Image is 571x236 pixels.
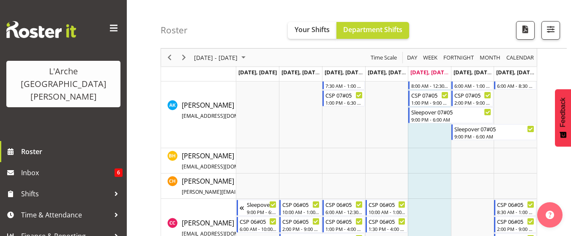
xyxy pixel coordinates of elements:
[325,209,363,215] div: 6:00 AM - 12:30 PM
[322,90,365,106] div: Aman Kaur"s event - CSP 07#05 Begin From Wednesday, September 3, 2025 at 1:00:00 PM GMT+12:00 End...
[325,99,363,106] div: 1:00 PM - 6:30 PM
[369,209,406,215] div: 10:00 AM - 1:00 PM
[408,107,493,123] div: Aman Kaur"s event - Sleepover 07#05 Begin From Friday, September 5, 2025 at 9:00:00 PM GMT+12:00 ...
[370,52,398,63] span: Time Scale
[494,73,536,90] div: Aman Kaur"s event - CSP 07#05 Begin From Sunday, September 7, 2025 at 6:00:00 AM GMT+12:00 Ends A...
[237,200,279,216] div: Crissandra Cruz"s event - Sleepover 06#05 Begin From Sunday, August 31, 2025 at 9:00:00 PM GMT+12...
[408,73,451,90] div: Aman Kaur"s event - CSP 07#05 Begin From Friday, September 5, 2025 at 8:00:00 AM GMT+12:00 Ends A...
[411,99,448,106] div: 1:00 PM - 9:00 PM
[240,217,277,225] div: CSP 06#05
[279,200,322,216] div: Crissandra Cruz"s event - CSP 06#05 Begin From Tuesday, September 2, 2025 at 10:00:00 AM GMT+12:0...
[443,52,475,63] span: Fortnight
[454,82,492,89] div: 6:00 AM - 1:00 PM
[366,217,408,233] div: Crissandra Cruz"s event - CSP 06#05 Begin From Thursday, September 4, 2025 at 1:30:00 PM GMT+12:0...
[497,209,534,215] div: 8:30 AM - 1:00 PM
[240,225,277,232] div: 6:00 AM - 10:00 AM
[237,217,279,233] div: Crissandra Cruz"s event - CSP 06#05 Begin From Monday, September 1, 2025 at 6:00:00 AM GMT+12:00 ...
[21,209,110,221] span: Time & Attendance
[282,217,320,225] div: CSP 06#05
[325,217,363,225] div: CSP 06#05
[411,116,491,123] div: 9:00 PM - 6:00 AM
[411,91,448,99] div: CSP 07#05
[325,200,363,209] div: CSP 06#05
[322,217,365,233] div: Crissandra Cruz"s event - CSP 06#05 Begin From Wednesday, September 3, 2025 at 1:00:00 PM GMT+12:...
[541,21,560,40] button: Filter Shifts
[182,151,300,171] a: [PERSON_NAME][EMAIL_ADDRESS][DOMAIN_NAME]
[497,200,534,209] div: CSP 06#05
[182,176,379,196] span: [PERSON_NAME]
[193,52,238,63] span: [DATE] - [DATE]
[366,200,408,216] div: Crissandra Cruz"s event - CSP 06#05 Begin From Thursday, September 4, 2025 at 10:00:00 AM GMT+12:...
[406,52,419,63] button: Timeline Day
[546,211,554,219] img: help-xxl-2.png
[369,200,406,209] div: CSP 06#05
[295,25,330,34] span: Your Shifts
[182,100,300,120] span: [PERSON_NAME]
[411,108,491,116] div: Sleepover 07#05
[454,99,492,106] div: 2:00 PM - 9:00 PM
[193,52,249,63] button: September 01 - 07, 2025
[422,52,439,63] button: Timeline Week
[505,52,535,63] button: Month
[451,90,494,106] div: Aman Kaur"s event - CSP 07#05 Begin From Saturday, September 6, 2025 at 2:00:00 PM GMT+12:00 Ends...
[182,151,300,171] span: [PERSON_NAME]
[343,25,402,34] span: Department Shifts
[479,52,501,63] span: Month
[496,68,535,76] span: [DATE], [DATE]
[410,68,449,76] span: [DATE], [DATE]
[15,65,112,103] div: L'Arche [GEOGRAPHIC_DATA][PERSON_NAME]
[369,52,399,63] button: Time Scale
[182,100,300,120] a: [PERSON_NAME][EMAIL_ADDRESS][DOMAIN_NAME]
[451,73,494,90] div: Aman Kaur"s event - CSP 07#05 Begin From Saturday, September 6, 2025 at 6:00:00 AM GMT+12:00 Ends...
[282,209,320,215] div: 10:00 AM - 1:00 PM
[505,52,535,63] span: calendar
[322,200,365,216] div: Crissandra Cruz"s event - CSP 06#05 Begin From Wednesday, September 3, 2025 at 6:00:00 AM GMT+12:...
[281,68,320,76] span: [DATE], [DATE]
[164,52,175,63] button: Previous
[559,98,567,127] span: Feedback
[454,125,534,133] div: Sleepover 07#05
[161,73,236,148] td: Aman Kaur resource
[238,68,277,76] span: [DATE], [DATE]
[478,52,502,63] button: Timeline Month
[115,168,123,177] span: 6
[247,209,277,215] div: 9:00 PM - 6:00 AM
[21,187,110,200] span: Shifts
[411,82,448,89] div: 8:00 AM - 12:30 PM
[494,200,536,216] div: Crissandra Cruz"s event - CSP 06#05 Begin From Sunday, September 7, 2025 at 8:30:00 AM GMT+12:00 ...
[442,52,475,63] button: Fortnight
[162,49,177,66] div: Previous
[406,52,418,63] span: Day
[516,21,535,40] button: Download a PDF of the roster according to the set date range.
[21,166,115,179] span: Inbox
[451,124,536,140] div: Aman Kaur"s event - Sleepover 07#05 Begin From Saturday, September 6, 2025 at 9:00:00 PM GMT+12:0...
[408,90,451,106] div: Aman Kaur"s event - CSP 07#05 Begin From Friday, September 5, 2025 at 1:00:00 PM GMT+12:00 Ends A...
[279,217,322,233] div: Crissandra Cruz"s event - CSP 06#05 Begin From Tuesday, September 2, 2025 at 2:00:00 PM GMT+12:00...
[161,148,236,174] td: Ben Hammond resource
[494,217,536,233] div: Crissandra Cruz"s event - CSP 06#05 Begin From Sunday, September 7, 2025 at 2:00:00 PM GMT+12:00 ...
[325,68,363,76] span: [DATE], [DATE]
[6,21,76,38] img: Rosterit website logo
[288,22,336,39] button: Your Shifts
[21,145,123,158] span: Roster
[555,89,571,146] button: Feedback - Show survey
[282,200,320,209] div: CSP 06#05
[322,73,365,90] div: Aman Kaur"s event - CSP 07#05 Begin From Wednesday, September 3, 2025 at 7:30:00 AM GMT+12:00 End...
[182,188,345,195] span: [PERSON_NAME][EMAIL_ADDRESS][DOMAIN_NAME][PERSON_NAME]
[247,200,277,209] div: Sleepover 06#05
[325,225,363,232] div: 1:00 PM - 4:00 PM
[497,225,534,232] div: 2:00 PM - 9:00 PM
[178,52,190,63] button: Next
[325,91,363,99] div: CSP 07#05
[325,82,363,89] div: 7:30 AM - 1:00 PM
[177,49,191,66] div: Next
[182,112,266,119] span: [EMAIL_ADDRESS][DOMAIN_NAME]
[182,163,266,170] span: [EMAIL_ADDRESS][DOMAIN_NAME]
[454,133,534,140] div: 9:00 PM - 6:00 AM
[282,225,320,232] div: 2:00 PM - 9:00 PM
[497,217,534,225] div: CSP 06#05
[497,82,534,89] div: 6:00 AM - 8:30 AM
[368,68,406,76] span: [DATE], [DATE]
[454,68,492,76] span: [DATE], [DATE]
[369,217,406,225] div: CSP 06#05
